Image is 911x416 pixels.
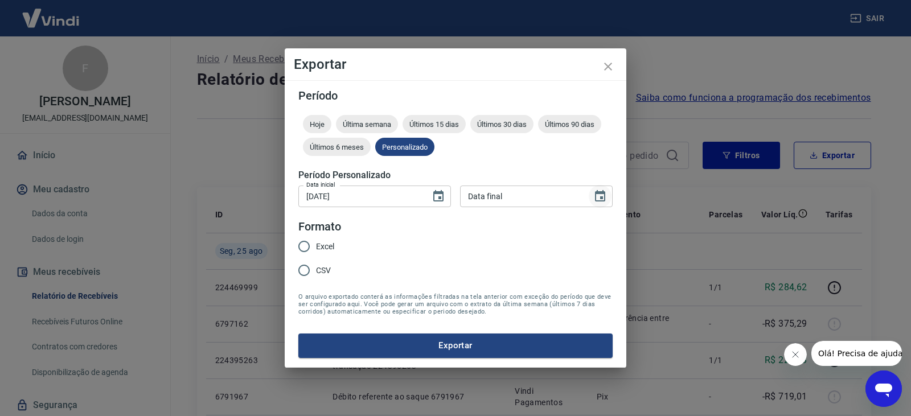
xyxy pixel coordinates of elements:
button: Choose date [589,185,612,208]
div: Hoje [303,115,331,133]
span: Excel [316,241,334,253]
button: Choose date, selected date is 20 de ago de 2025 [427,185,450,208]
div: Últimos 6 meses [303,138,371,156]
span: CSV [316,265,331,277]
span: Últimos 15 dias [403,120,466,129]
label: Data inicial [306,180,335,189]
h5: Período Personalizado [298,170,613,181]
h4: Exportar [294,57,617,71]
div: Últimos 15 dias [403,115,466,133]
span: Personalizado [375,143,434,151]
span: Últimos 30 dias [470,120,534,129]
iframe: Mensagem da empresa [811,341,902,366]
legend: Formato [298,219,341,235]
div: Últimos 30 dias [470,115,534,133]
span: Hoje [303,120,331,129]
iframe: Fechar mensagem [784,343,807,366]
h5: Período [298,90,613,101]
span: Últimos 6 meses [303,143,371,151]
span: O arquivo exportado conterá as informações filtradas na tela anterior com exceção do período que ... [298,293,613,315]
span: Olá! Precisa de ajuda? [7,8,96,17]
button: close [594,53,622,80]
div: Personalizado [375,138,434,156]
input: DD/MM/YYYY [298,186,422,207]
iframe: Botão para abrir a janela de mensagens [865,370,902,407]
span: Últimos 90 dias [538,120,601,129]
span: Última semana [336,120,398,129]
input: DD/MM/YYYY [460,186,584,207]
div: Última semana [336,115,398,133]
button: Exportar [298,333,613,357]
div: Últimos 90 dias [538,115,601,133]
